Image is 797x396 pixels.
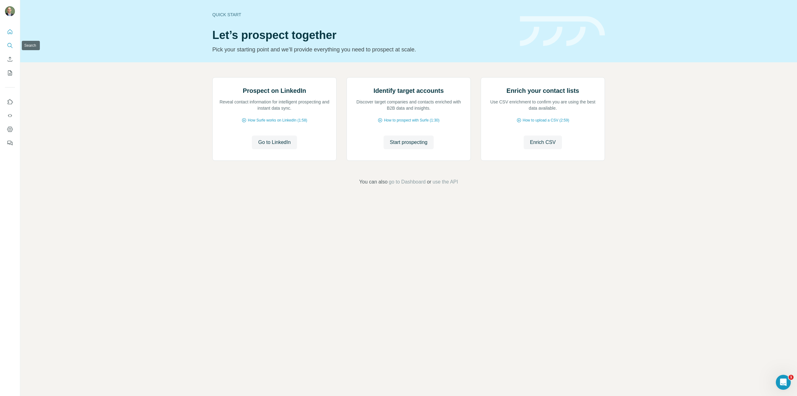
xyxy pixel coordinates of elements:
[252,136,297,149] button: Go to LinkedIn
[248,117,307,123] span: How Surfe works on LinkedIn (1:58)
[384,136,434,149] button: Start prospecting
[432,178,458,186] button: use the API
[212,29,512,41] h1: Let’s prospect together
[5,67,15,79] button: My lists
[212,45,512,54] p: Pick your starting point and we’ll provide everything you need to prospect at scale.
[427,178,431,186] span: or
[5,137,15,149] button: Feedback
[389,178,426,186] button: go to Dashboard
[353,99,464,111] p: Discover target companies and contacts enriched with B2B data and insights.
[243,86,306,95] h2: Prospect on LinkedIn
[359,178,388,186] span: You can also
[5,110,15,121] button: Use Surfe API
[390,139,427,146] span: Start prospecting
[374,86,444,95] h2: Identify target accounts
[507,86,579,95] h2: Enrich your contact lists
[776,375,791,390] iframe: Intercom live chat
[789,375,794,380] span: 1
[487,99,598,111] p: Use CSV enrichment to confirm you are using the best data available.
[530,139,556,146] span: Enrich CSV
[5,96,15,107] button: Use Surfe on LinkedIn
[5,124,15,135] button: Dashboard
[520,16,605,46] img: banner
[5,6,15,16] img: Avatar
[5,40,15,51] button: Search
[212,12,512,18] div: Quick start
[219,99,330,111] p: Reveal contact information for intelligent prospecting and instant data sync.
[5,26,15,37] button: Quick start
[5,54,15,65] button: Enrich CSV
[384,117,439,123] span: How to prospect with Surfe (1:30)
[258,139,290,146] span: Go to LinkedIn
[524,136,562,149] button: Enrich CSV
[523,117,569,123] span: How to upload a CSV (2:59)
